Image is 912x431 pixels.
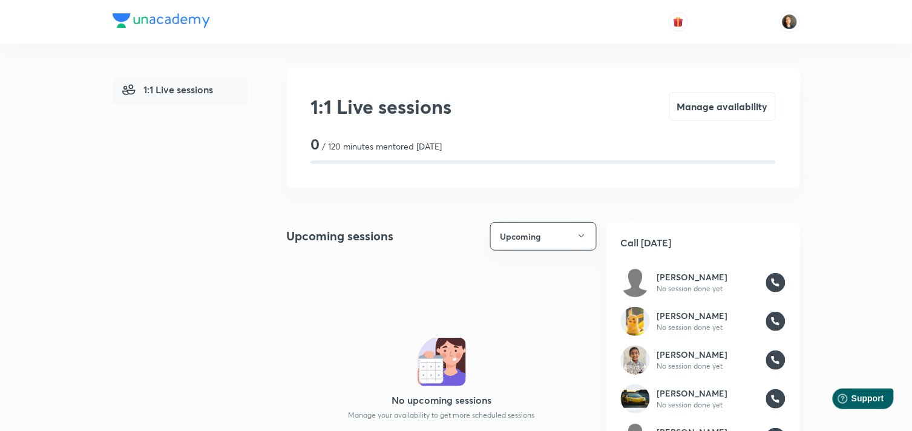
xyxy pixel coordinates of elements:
[669,92,776,121] button: Manage availability
[657,348,759,361] h6: [PERSON_NAME]
[323,140,442,153] p: / 120 minutes mentored [DATE]
[779,12,800,32] img: NARENDER JEET
[287,410,597,421] p: Manage your availability to get more scheduled sessions
[657,361,759,372] h6: No session done yet
[113,13,210,31] a: Company Logo
[113,13,210,28] img: Company Logo
[418,338,466,386] img: no sessions
[657,283,759,294] h6: No session done yet
[657,271,759,283] h6: [PERSON_NAME]
[311,92,452,121] h2: 1:1 Live sessions
[657,309,759,322] h6: [PERSON_NAME]
[804,384,899,418] iframe: Help widget launcher
[657,387,759,400] h6: [PERSON_NAME]
[766,389,786,409] img: call
[624,346,647,375] img: d4ce53ef3ebe462182ffc5e70a3d187a.jpg
[766,350,786,370] img: call
[287,393,597,407] h5: No upcoming sessions
[311,136,320,153] h3: 0
[766,312,786,331] img: call
[669,12,688,31] button: avatar
[626,307,644,336] img: ff487e69c01a444e88384433a62cacf2.jpg
[287,227,394,245] h4: Upcoming sessions
[490,222,597,251] button: Upcoming
[621,390,650,408] img: 61c02c4be13140748ef7675813599753.jpg
[606,222,800,263] h5: Call [DATE]
[673,16,684,27] img: avatar
[766,273,786,292] img: call
[621,268,650,297] img: default.png
[657,322,759,333] h6: No session done yet
[122,82,214,97] span: 1:1 Live sessions
[657,400,759,410] h6: No session done yet
[113,77,248,105] a: 1:1 Live sessions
